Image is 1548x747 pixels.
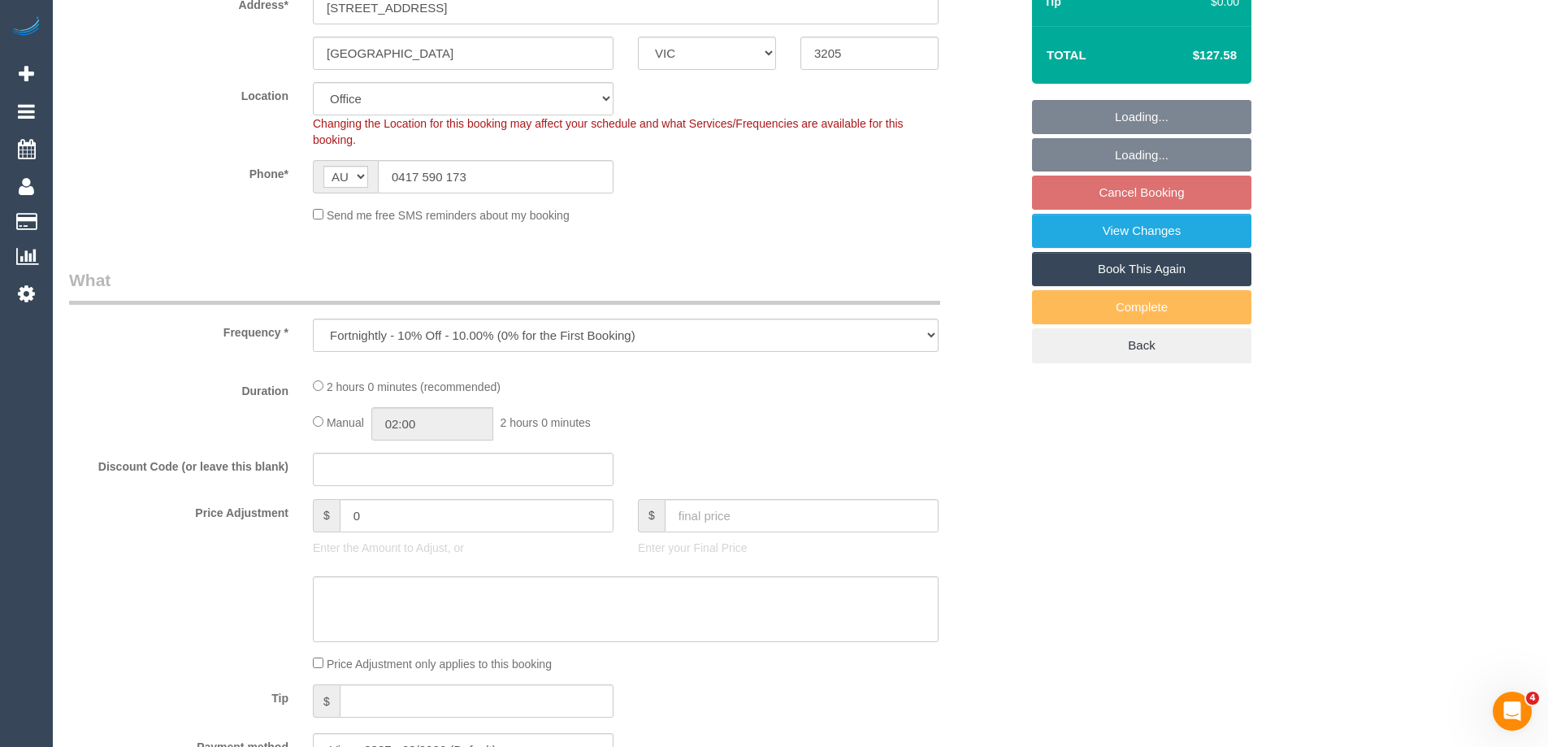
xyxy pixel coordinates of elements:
a: View Changes [1032,214,1251,248]
input: Phone* [378,160,614,193]
span: $ [638,499,665,532]
input: Post Code* [800,37,939,70]
label: Discount Code (or leave this blank) [57,453,301,475]
label: Tip [57,684,301,706]
p: Enter the Amount to Adjust, or [313,540,614,556]
iframe: Intercom live chat [1493,692,1532,731]
legend: What [69,268,940,305]
p: Enter your Final Price [638,540,939,556]
span: $ [313,684,340,718]
label: Frequency * [57,319,301,341]
span: Send me free SMS reminders about my booking [327,209,570,222]
a: Book This Again [1032,252,1251,286]
label: Location [57,82,301,104]
span: 2 hours 0 minutes (recommended) [327,380,501,393]
label: Phone* [57,160,301,182]
span: Price Adjustment only applies to this booking [327,658,552,671]
span: 4 [1526,692,1539,705]
label: Duration [57,377,301,399]
img: Automaid Logo [10,16,42,39]
strong: Total [1047,48,1086,62]
a: Back [1032,328,1251,363]
input: Suburb* [313,37,614,70]
span: 2 hours 0 minutes [501,416,591,429]
span: Changing the Location for this booking may affect your schedule and what Services/Frequencies are... [313,117,904,146]
h4: $127.58 [1144,49,1237,63]
label: Price Adjustment [57,499,301,521]
input: final price [665,499,939,532]
span: Manual [327,416,364,429]
span: $ [313,499,340,532]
